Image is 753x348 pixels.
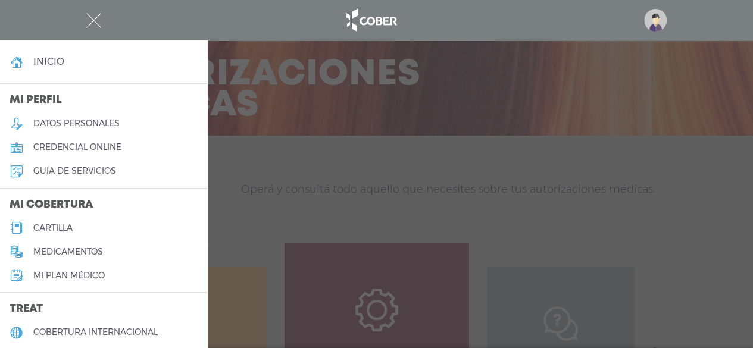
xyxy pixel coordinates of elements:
img: Cober_menu-close-white.svg [86,13,101,28]
h5: guía de servicios [33,166,116,176]
h5: cobertura internacional [33,327,158,337]
h5: Mi plan médico [33,271,105,281]
img: logo_cober_home-white.png [339,6,402,35]
h5: datos personales [33,118,120,128]
h5: cartilla [33,223,73,233]
h5: credencial online [33,142,121,152]
img: profile-placeholder.svg [644,9,667,32]
h4: inicio [33,56,64,67]
h5: medicamentos [33,247,103,257]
